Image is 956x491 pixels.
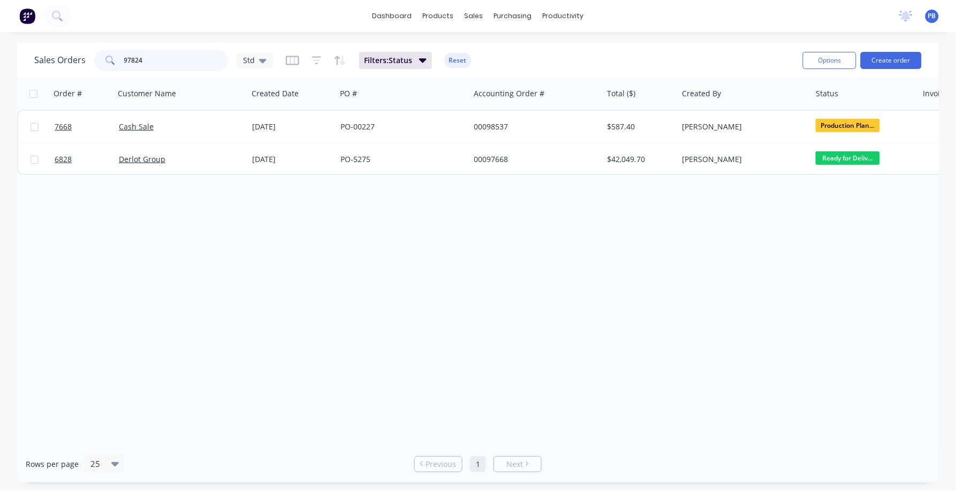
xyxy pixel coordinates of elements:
span: PB [928,11,936,21]
a: 6828 [55,143,119,175]
span: 6828 [55,154,72,165]
span: Previous [426,459,457,470]
div: Accounting Order # [474,88,544,99]
div: [DATE] [252,154,332,165]
div: [PERSON_NAME] [682,121,801,132]
div: [PERSON_NAME] [682,154,801,165]
div: 00097668 [474,154,593,165]
div: PO-00227 [340,121,459,132]
div: Created By [682,88,722,99]
span: Next [506,459,523,470]
div: PO-5275 [340,154,459,165]
a: Previous page [415,459,462,470]
span: Production Plan... [816,119,880,132]
ul: Pagination [410,456,546,472]
span: 7668 [55,121,72,132]
span: Rows per page [26,459,79,470]
button: Create order [861,52,922,69]
a: Derlot Group [119,154,165,164]
img: Factory [19,8,35,24]
div: [DATE] [252,121,332,132]
div: products [418,8,459,24]
div: Customer Name [118,88,176,99]
a: 7668 [55,111,119,143]
div: productivity [537,8,589,24]
a: Cash Sale [119,121,154,132]
div: 00098537 [474,121,593,132]
div: Order # [54,88,82,99]
h1: Sales Orders [34,55,86,65]
button: Options [803,52,856,69]
input: Search... [124,50,229,71]
span: Filters: Status [365,55,413,66]
a: Next page [494,459,541,470]
div: Total ($) [608,88,636,99]
div: $42,049.70 [608,154,670,165]
div: $587.40 [608,121,670,132]
div: Status [816,88,839,99]
span: Std [243,55,255,66]
button: Filters:Status [359,52,432,69]
div: sales [459,8,489,24]
a: Page 1 is your current page [470,456,486,472]
div: Created Date [252,88,299,99]
span: Ready for Deliv... [816,151,880,165]
a: dashboard [367,8,418,24]
div: PO # [340,88,357,99]
div: purchasing [489,8,537,24]
button: Reset [445,53,471,68]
